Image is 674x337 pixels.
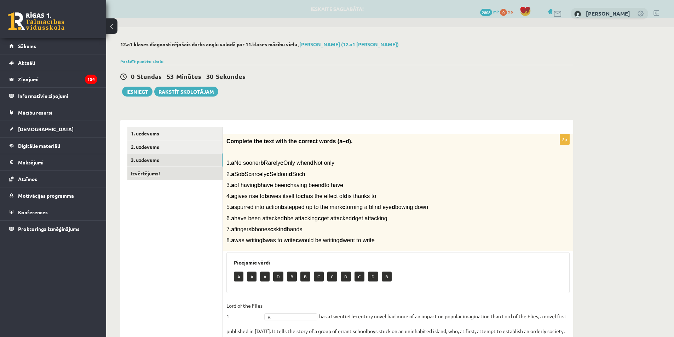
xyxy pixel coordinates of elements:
b: b [260,160,264,166]
b: b [257,182,261,188]
b: b [251,226,255,232]
b: b [284,215,287,221]
h3: Pieejamie vārdi [234,260,562,266]
b: a [231,215,234,221]
b: d [310,160,314,166]
span: Sākums [18,43,36,49]
span: 1. No sooner Rarely Only when Not only [226,160,334,166]
b: a [231,171,234,177]
b: c [270,226,273,232]
a: Parādīt punktu skalu [120,59,163,64]
b: b [281,204,284,210]
b: c [296,237,299,243]
a: 2. uzdevums [127,140,223,153]
span: 30 [206,72,213,80]
b: c [287,182,290,188]
b: a [231,237,234,243]
span: 7. fingers bones skin hands [226,226,302,232]
b: c [301,193,304,199]
a: Aktuāli [9,54,97,71]
span: Konferences [18,209,48,215]
span: 8. was writing was to write would be writing went to write [226,237,375,243]
a: Digitālie materiāli [9,138,97,154]
legend: Maksājumi [18,154,97,170]
a: Proktoringa izmēģinājums [9,221,97,237]
b: c [342,204,345,210]
button: Iesniegt [122,87,152,97]
p: Lord of the Flies 1 [226,300,263,321]
b: c [266,171,270,177]
b: b [241,171,245,177]
p: 8p [560,134,570,145]
p: D [273,272,283,281]
p: A [247,272,257,281]
span: Proktoringa izmēģinājums [18,226,80,232]
span: Minūtes [176,72,201,80]
a: Mācību resursi [9,104,97,121]
legend: Informatīvie ziņojumi [18,88,97,104]
span: Digitālie materiāli [18,143,60,149]
a: Sākums [9,38,97,54]
span: B [267,314,308,321]
span: Mācību resursi [18,109,52,116]
p: A [234,272,243,281]
span: Complete the text with the correct words (a–d). [226,138,353,144]
span: 0 [131,72,134,80]
span: [DEMOGRAPHIC_DATA] [18,126,74,132]
a: Motivācijas programma [9,187,97,204]
span: 2. So Scarcely Seldom Such [226,171,305,177]
b: a [231,193,234,199]
span: 3. of having have been having been to have [226,182,343,188]
p: B [382,272,392,281]
a: Rīgas 1. Tālmācības vidusskola [8,12,64,30]
b: d [392,204,395,210]
p: D [341,272,351,281]
a: Ziņojumi134 [9,71,97,87]
p: C [314,272,324,281]
b: d [339,237,343,243]
p: B [287,272,297,281]
b: b [262,237,266,243]
a: Informatīvie ziņojumi [9,88,97,104]
p: D [368,272,378,281]
legend: Ziņojumi [18,71,97,87]
b: d [289,171,292,177]
b: d [321,182,325,188]
span: Atzīmes [18,176,37,182]
a: Rakstīt skolotājam [154,87,218,97]
a: B [264,313,317,320]
span: Sekundes [216,72,246,80]
span: Motivācijas programma [18,192,74,199]
h2: 12.a1 klases diagnosticējošais darbs angļu valodā par 11.klases mācību vielu , [120,41,573,47]
b: d [283,226,287,232]
b: b [265,193,268,199]
p: C [355,272,364,281]
a: Izvērtējums! [127,167,223,180]
a: 1. uzdevums [127,127,223,140]
i: 134 [85,75,97,84]
b: d [344,193,347,199]
span: Stundas [137,72,162,80]
p: B [300,272,310,281]
b: d [352,215,355,221]
b: c [280,160,283,166]
b: a [231,204,234,210]
span: 6. have been attacked be attacking get attacked get attacking [226,215,387,221]
a: Konferences [9,204,97,220]
span: Aktuāli [18,59,35,66]
b: c [318,215,321,221]
span: 5. spurred into action stepped up to the mark turning a blind eye bowing down [226,204,428,210]
a: [PERSON_NAME] (12.a1 [PERSON_NAME]) [299,41,399,47]
p: C [327,272,337,281]
b: a [231,160,234,166]
span: 4. gives rise to owes itself to has the effect of is thanks to [226,193,376,199]
b: a [231,182,234,188]
a: Maksājumi [9,154,97,170]
a: [DEMOGRAPHIC_DATA] [9,121,97,137]
a: 3. uzdevums [127,153,223,167]
span: 53 [167,72,174,80]
b: a [231,226,234,232]
p: A [260,272,270,281]
a: Atzīmes [9,171,97,187]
